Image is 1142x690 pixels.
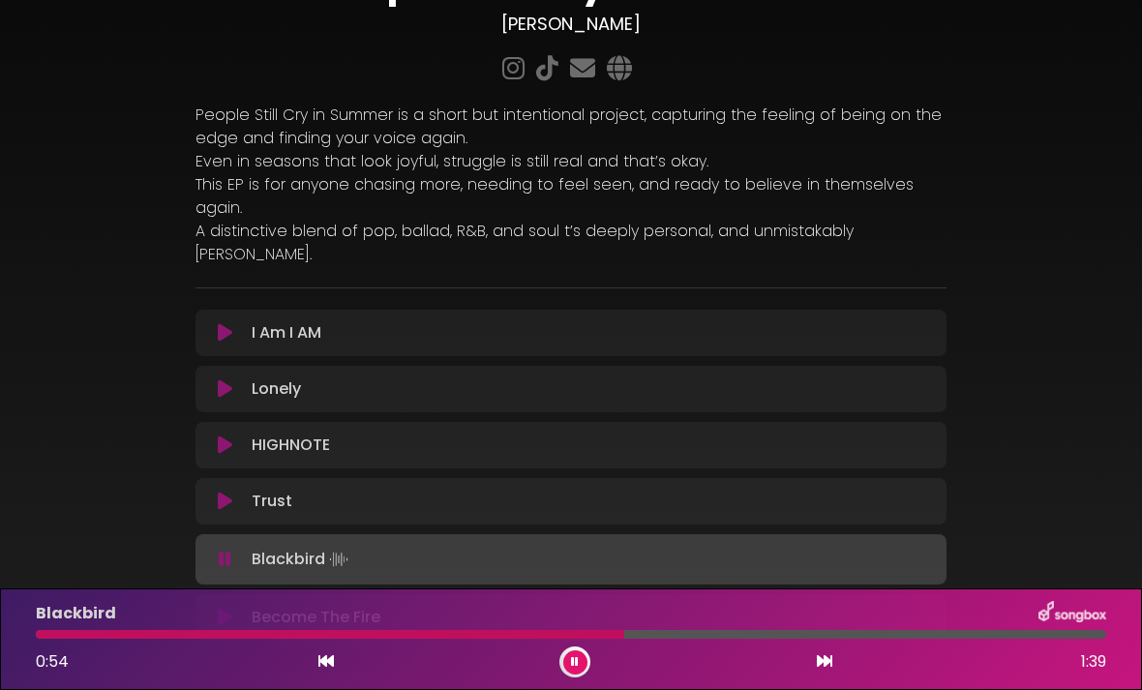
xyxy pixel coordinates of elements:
[252,546,352,573] p: Blackbird
[252,321,321,345] p: I Am I AM
[195,220,947,266] p: A distinctive blend of pop, ballad, R&B, and soul t’s deeply personal, and unmistakably [PERSON_N...
[195,150,947,173] p: Even in seasons that look joyful, struggle is still real and that’s okay.
[1038,601,1106,626] img: songbox-logo-white.png
[252,377,301,401] p: Lonely
[325,546,352,573] img: waveform4.gif
[195,14,947,35] h3: [PERSON_NAME]
[36,650,69,673] span: 0:54
[36,602,116,625] p: Blackbird
[1081,650,1106,674] span: 1:39
[252,490,292,513] p: Trust
[195,104,947,150] p: People Still Cry in Summer is a short but intentional project, capturing the feeling of being on ...
[252,434,330,457] p: HIGHNOTE
[195,173,947,220] p: This EP is for anyone chasing more, needing to feel seen, and ready to believe in themselves again.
